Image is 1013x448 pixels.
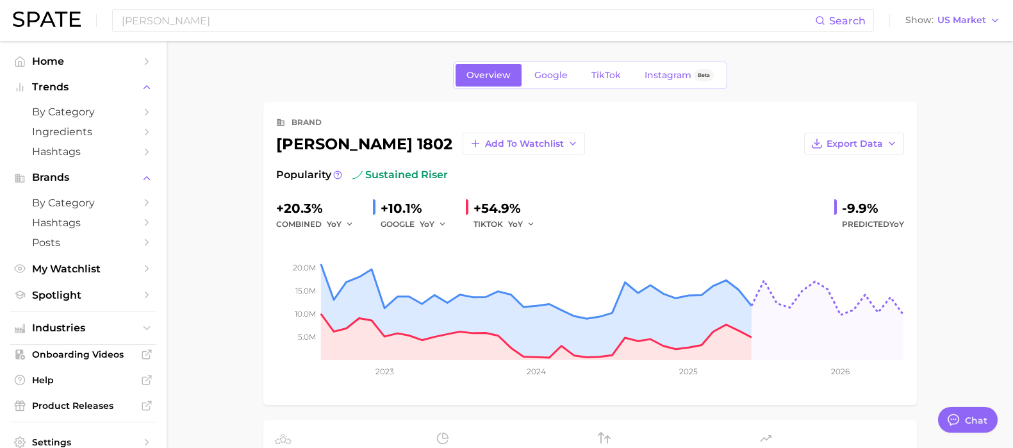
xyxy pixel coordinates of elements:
[937,17,986,24] span: US Market
[10,51,156,71] a: Home
[591,70,621,81] span: TikTok
[420,217,447,232] button: YoY
[10,168,156,187] button: Brands
[352,170,363,180] img: sustained riser
[645,70,691,81] span: Instagram
[10,193,156,213] a: by Category
[10,102,156,122] a: by Category
[10,233,156,253] a: Posts
[32,400,135,411] span: Product Releases
[381,198,456,219] div: +10.1%
[889,219,904,229] span: YoY
[466,70,511,81] span: Overview
[474,217,544,232] div: TIKTOK
[10,122,156,142] a: Ingredients
[905,17,934,24] span: Show
[352,167,448,183] span: sustained riser
[456,64,522,87] a: Overview
[832,367,850,376] tspan: 2026
[527,367,546,376] tspan: 2024
[698,70,710,81] span: Beta
[10,259,156,279] a: My Watchlist
[829,15,866,27] span: Search
[32,374,135,386] span: Help
[463,133,585,154] button: Add to Watchlist
[10,78,156,97] button: Trends
[32,217,135,229] span: Hashtags
[32,236,135,249] span: Posts
[10,142,156,162] a: Hashtags
[276,167,331,183] span: Popularity
[485,138,564,149] span: Add to Watchlist
[32,322,135,334] span: Industries
[32,197,135,209] span: by Category
[508,217,536,232] button: YoY
[842,217,904,232] span: Predicted
[32,436,135,448] span: Settings
[32,172,135,183] span: Brands
[842,198,904,219] div: -9.9%
[327,217,354,232] button: YoY
[827,138,883,149] span: Export Data
[10,345,156,364] a: Onboarding Videos
[32,106,135,118] span: by Category
[276,217,363,232] div: combined
[508,219,523,229] span: YoY
[32,55,135,67] span: Home
[32,263,135,275] span: My Watchlist
[292,115,322,130] div: brand
[523,64,579,87] a: Google
[10,370,156,390] a: Help
[634,64,725,87] a: InstagramBeta
[474,198,544,219] div: +54.9%
[375,367,393,376] tspan: 2023
[581,64,632,87] a: TikTok
[32,349,135,360] span: Onboarding Videos
[534,70,568,81] span: Google
[327,219,342,229] span: YoY
[381,217,456,232] div: GOOGLE
[276,133,585,154] div: [PERSON_NAME] 1802
[32,126,135,138] span: Ingredients
[32,81,135,93] span: Trends
[13,12,81,27] img: SPATE
[276,198,363,219] div: +20.3%
[804,133,904,154] button: Export Data
[32,145,135,158] span: Hashtags
[120,10,815,31] input: Search here for a brand, industry, or ingredient
[902,12,1003,29] button: ShowUS Market
[10,319,156,338] button: Industries
[420,219,434,229] span: YoY
[10,213,156,233] a: Hashtags
[680,367,698,376] tspan: 2025
[32,289,135,301] span: Spotlight
[10,396,156,415] a: Product Releases
[10,285,156,305] a: Spotlight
